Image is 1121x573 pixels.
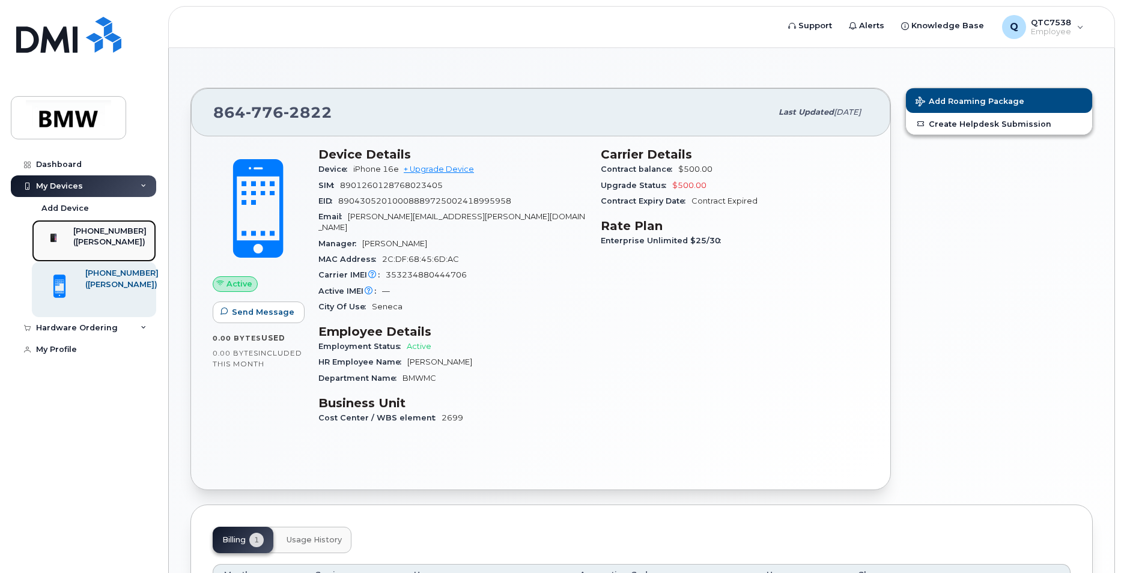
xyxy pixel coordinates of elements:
[691,196,758,205] span: Contract Expired
[318,413,442,422] span: Cost Center / WBS element
[601,219,869,233] h3: Rate Plan
[601,147,869,162] h3: Carrier Details
[261,333,285,342] span: used
[601,196,691,205] span: Contract Expiry Date
[318,270,386,279] span: Carrier IMEI
[213,334,261,342] span: 0.00 Bytes
[318,212,585,232] span: [PERSON_NAME][EMAIL_ADDRESS][PERSON_NAME][DOMAIN_NAME]
[386,270,467,279] span: 353234880444706
[318,196,338,205] span: EID
[318,302,372,311] span: City Of Use
[318,181,340,190] span: SIM
[407,357,472,366] span: [PERSON_NAME]
[318,165,353,174] span: Device
[318,342,407,351] span: Employment Status
[318,374,403,383] span: Department Name
[601,236,727,245] span: Enterprise Unlimited $25/30
[834,108,861,117] span: [DATE]
[226,278,252,290] span: Active
[404,165,474,174] a: + Upgrade Device
[246,103,284,121] span: 776
[382,255,459,264] span: 2C:DF:68:45:6D:AC
[318,357,407,366] span: HR Employee Name
[318,255,382,264] span: MAC Address
[442,413,463,422] span: 2699
[213,302,305,323] button: Send Message
[232,306,294,318] span: Send Message
[284,103,332,121] span: 2822
[340,181,443,190] span: 8901260128768023405
[353,165,399,174] span: iPhone 16e
[318,239,362,248] span: Manager
[213,349,258,357] span: 0.00 Bytes
[672,181,706,190] span: $500.00
[318,324,586,339] h3: Employee Details
[1069,521,1112,564] iframe: Messenger Launcher
[407,342,431,351] span: Active
[318,212,348,221] span: Email
[906,88,1092,113] button: Add Roaming Package
[916,97,1024,108] span: Add Roaming Package
[779,108,834,117] span: Last updated
[372,302,403,311] span: Seneca
[678,165,712,174] span: $500.00
[287,535,342,545] span: Usage History
[601,181,672,190] span: Upgrade Status
[382,286,390,296] span: —
[362,239,427,248] span: [PERSON_NAME]
[318,147,586,162] h3: Device Details
[601,165,678,174] span: Contract balance
[318,396,586,410] h3: Business Unit
[318,286,382,296] span: Active IMEI
[403,374,436,383] span: BMWMC
[338,196,511,205] span: 89043052010008889725002418995958
[906,113,1092,135] a: Create Helpdesk Submission
[213,103,332,121] span: 864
